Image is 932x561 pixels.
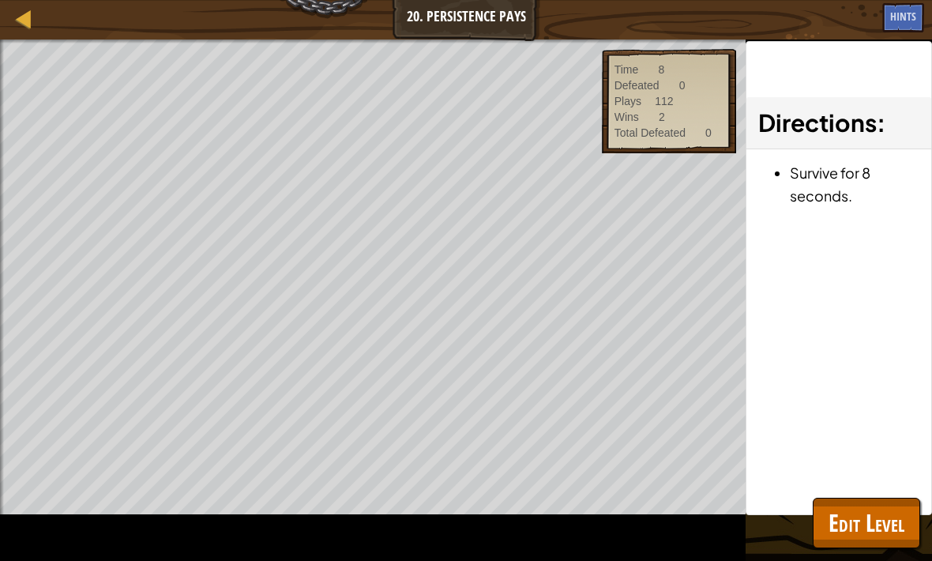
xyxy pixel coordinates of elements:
[614,77,660,93] div: Defeated
[614,125,686,141] div: Total Defeated
[655,93,673,109] div: 112
[758,107,877,137] span: Directions
[614,109,639,125] div: Wins
[790,161,919,207] li: Survive for 8 seconds.
[658,62,664,77] div: 8
[813,498,920,548] button: Edit Level
[614,93,641,109] div: Plays
[758,105,919,141] h3: :
[614,62,639,77] div: Time
[659,109,665,125] div: 2
[705,125,712,141] div: 0
[829,506,904,539] span: Edit Level
[890,9,916,24] span: Hints
[679,77,686,93] div: 0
